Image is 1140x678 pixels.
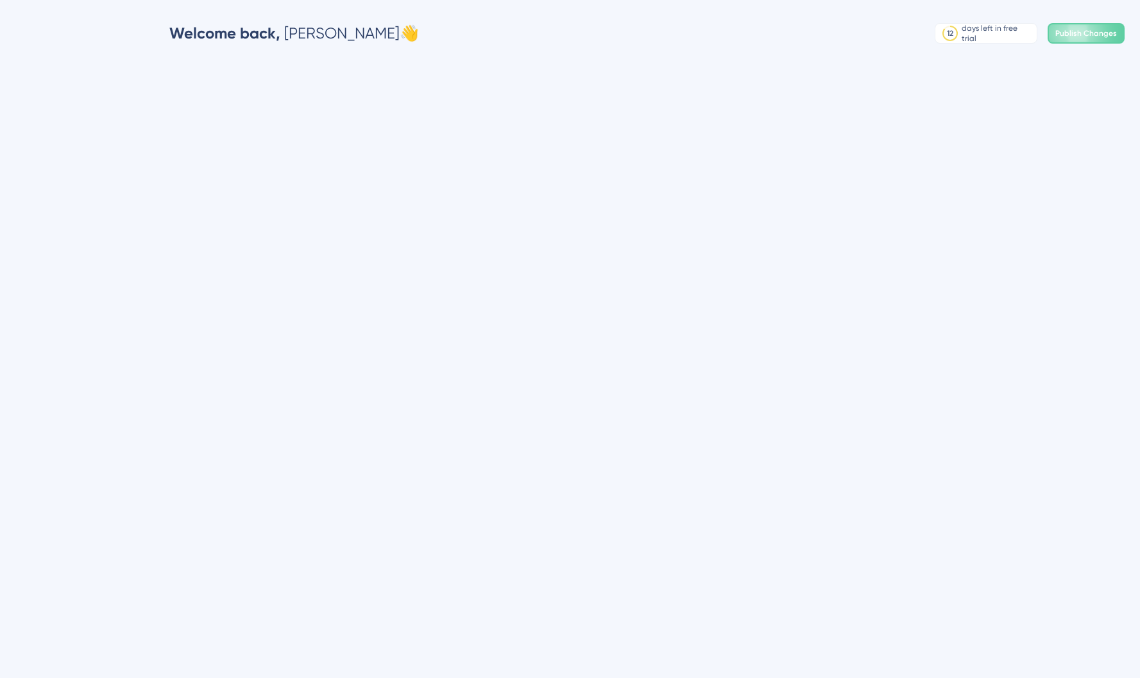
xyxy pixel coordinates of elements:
[169,23,419,44] div: [PERSON_NAME] 👋
[1048,23,1125,44] button: Publish Changes
[947,28,953,38] div: 12
[962,23,1033,44] div: days left in free trial
[1055,28,1117,38] span: Publish Changes
[169,24,280,42] span: Welcome back,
